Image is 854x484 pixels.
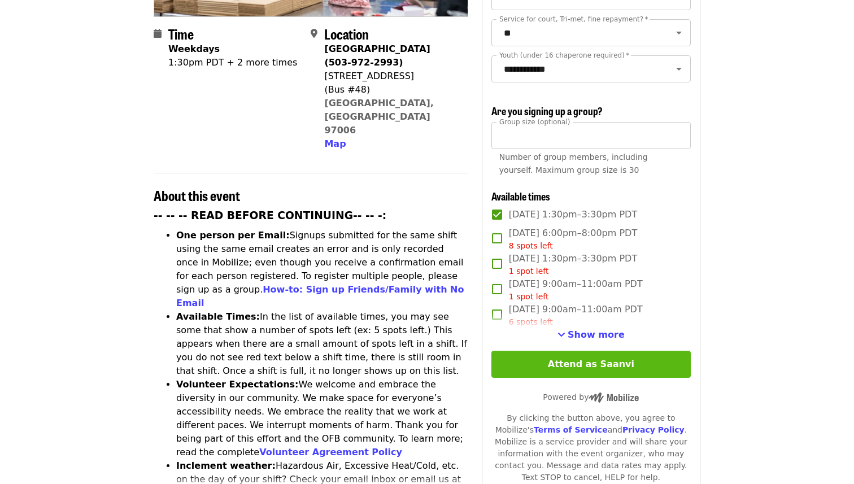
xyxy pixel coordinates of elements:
a: How-to: Sign up Friends/Family with No Email [176,284,464,308]
label: Youth (under 16 chaperone required) [499,52,629,59]
span: Powered by [543,393,639,402]
span: Group size (optional) [499,117,570,125]
button: See more timeslots [557,328,625,342]
span: 6 spots left [509,317,553,326]
strong: [GEOGRAPHIC_DATA] (503-972-2993) [324,43,430,68]
div: [STREET_ADDRESS] [324,69,459,83]
div: 1:30pm PDT + 2 more times [168,56,297,69]
strong: Available Times: [176,311,260,322]
li: We welcome and embrace the diversity in our community. We make space for everyone’s accessibility... [176,378,468,459]
span: [DATE] 1:30pm–3:30pm PDT [509,208,637,221]
input: [object Object] [491,122,691,149]
span: Map [324,138,346,149]
span: Number of group members, including yourself. Maximum group size is 30 [499,152,648,175]
span: Are you signing up a group? [491,103,603,118]
strong: -- -- -- READ BEFORE CONTINUING-- -- -: [154,210,386,221]
button: Open [671,25,687,41]
span: Available times [491,189,550,203]
div: By clicking the button above, you agree to Mobilize's and . Mobilize is a service provider and wi... [491,412,691,483]
strong: Volunteer Expectations: [176,379,299,390]
i: map-marker-alt icon [311,28,317,39]
strong: One person per Email: [176,230,290,241]
span: [DATE] 6:00pm–8:00pm PDT [509,226,637,252]
div: (Bus #48) [324,83,459,97]
button: Open [671,61,687,77]
span: About this event [154,185,240,205]
span: Show more [568,329,625,340]
label: Service for court, Tri-met, fine repayment? [499,16,648,23]
span: Location [324,24,369,43]
span: 1 spot left [509,267,549,276]
a: Terms of Service [534,425,608,434]
span: [DATE] 9:00am–11:00am PDT [509,303,643,328]
strong: Inclement weather: [176,460,276,471]
button: Attend as Saanvi [491,351,691,378]
a: [GEOGRAPHIC_DATA], [GEOGRAPHIC_DATA] 97006 [324,98,434,136]
span: [DATE] 9:00am–11:00am PDT [509,277,643,303]
span: Time [168,24,194,43]
img: Powered by Mobilize [589,393,639,403]
span: [DATE] 1:30pm–3:30pm PDT [509,252,637,277]
li: Signups submitted for the same shift using the same email creates an error and is only recorded o... [176,229,468,310]
li: In the list of available times, you may see some that show a number of spots left (ex: 5 spots le... [176,310,468,378]
i: calendar icon [154,28,162,39]
button: Map [324,137,346,151]
span: 1 spot left [509,292,549,301]
strong: Weekdays [168,43,220,54]
a: Volunteer Agreement Policy [259,447,402,457]
a: Privacy Policy [622,425,685,434]
span: 8 spots left [509,241,553,250]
